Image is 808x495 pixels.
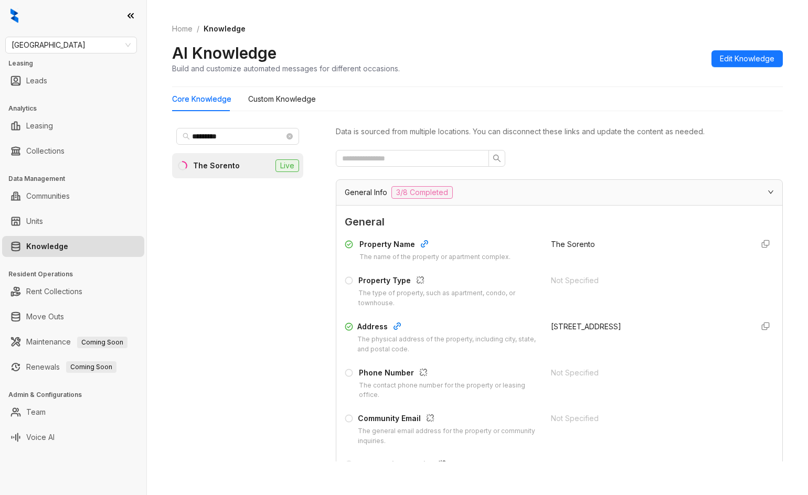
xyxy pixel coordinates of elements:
span: 3/8 Completed [391,186,453,199]
a: Communities [26,186,70,207]
div: Not Specified [551,367,745,379]
div: General Info3/8 Completed [336,180,782,205]
h3: Analytics [8,104,146,113]
span: search [183,133,190,140]
span: Fairfield [12,37,131,53]
div: Not Specified [551,275,745,286]
span: close-circle [286,133,293,139]
span: Knowledge [204,24,246,33]
div: The name of the property or apartment complex. [359,252,511,262]
div: Core Knowledge [172,93,231,105]
a: Units [26,211,43,232]
a: Team [26,402,46,423]
a: RenewalsComing Soon [26,357,116,378]
span: expanded [768,189,774,195]
li: Communities [2,186,144,207]
a: Knowledge [26,236,68,257]
li: Team [2,402,144,423]
span: General [345,214,774,230]
h3: Leasing [8,59,146,68]
h3: Data Management [8,174,146,184]
div: The general email address for the property or community inquiries. [358,426,538,446]
li: Voice AI [2,427,144,448]
span: General Info [345,187,387,198]
div: The type of property, such as apartment, condo, or townhouse. [358,288,538,308]
li: Maintenance [2,331,144,352]
div: Not Specified [551,413,745,424]
div: The physical address of the property, including city, state, and postal code. [357,335,538,354]
div: Not Specified [551,459,745,470]
div: Phone Number [359,367,538,381]
span: Coming Soon [77,337,127,348]
li: Renewals [2,357,144,378]
h3: Resident Operations [8,270,146,279]
div: Data is sourced from multiple locations. You can disconnect these links and update the content as... [336,126,783,137]
div: The contact phone number for the property or leasing office. [359,381,538,401]
li: / [197,23,199,35]
a: Leasing [26,115,53,136]
a: Rent Collections [26,281,82,302]
h3: Admin & Configurations [8,390,146,400]
img: logo [10,8,18,23]
a: Move Outs [26,306,64,327]
li: Collections [2,141,144,162]
span: Live [275,159,299,172]
div: Community Website [359,459,521,472]
a: Voice AI [26,427,55,448]
div: [STREET_ADDRESS] [551,321,745,332]
li: Move Outs [2,306,144,327]
div: Property Name [359,239,511,252]
a: Collections [26,141,65,162]
span: search [493,154,501,163]
li: Units [2,211,144,232]
li: Knowledge [2,236,144,257]
li: Leasing [2,115,144,136]
div: The Sorento [193,160,240,171]
li: Rent Collections [2,281,144,302]
div: Community Email [358,413,538,426]
div: Build and customize automated messages for different occasions. [172,63,400,74]
h2: AI Knowledge [172,43,277,63]
a: Leads [26,70,47,91]
button: Edit Knowledge [711,50,783,67]
div: Address [357,321,538,335]
span: Edit Knowledge [720,53,774,64]
span: Coming Soon [66,361,116,373]
div: Property Type [358,275,538,288]
div: Custom Knowledge [248,93,316,105]
span: The Sorento [551,240,595,249]
li: Leads [2,70,144,91]
a: Home [170,23,195,35]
